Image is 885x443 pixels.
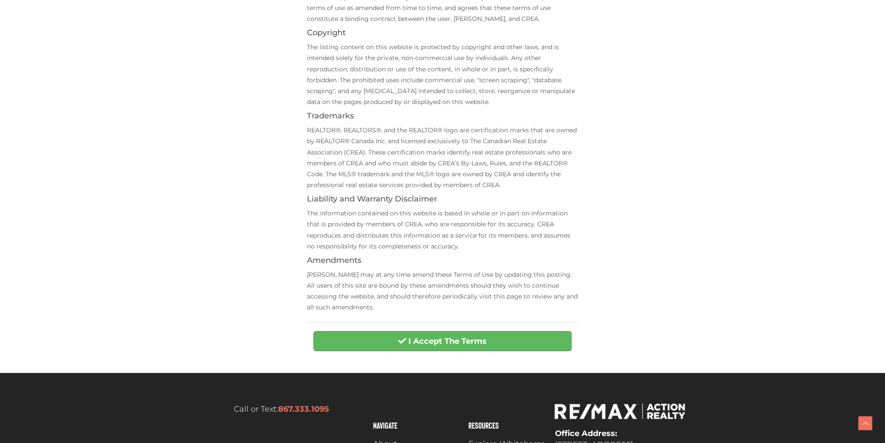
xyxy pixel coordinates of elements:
h4: Resources [468,421,546,430]
a: 867.333.1095 [278,404,329,414]
h4: Amendments [307,256,578,265]
p: [PERSON_NAME] may at any time amend these Terms of Use by updating this posting. All users of thi... [307,269,578,313]
h4: Copyright [307,29,578,37]
p: Call or Text: [199,403,364,415]
strong: I Accept The Terms [408,336,487,346]
h4: Navigate [373,421,459,430]
p: REALTOR®, REALTORS®, and the REALTOR® logo are certification marks that are owned by REALTOR® Can... [307,125,578,191]
p: The information contained on this website is based in whole or in part on information that is pro... [307,208,578,252]
h4: Trademarks [307,112,578,121]
p: The listing content on this website is protected by copyright and other laws, and is intended sol... [307,42,578,107]
button: I Accept The Terms [313,331,572,351]
h4: Liability and Warranty Disclaimer [307,195,578,204]
strong: Office Address: [555,429,617,438]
